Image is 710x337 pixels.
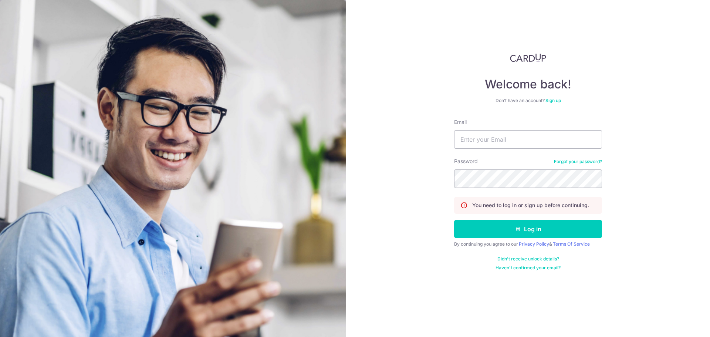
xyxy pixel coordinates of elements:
h4: Welcome back! [454,77,602,92]
input: Enter your Email [454,130,602,149]
a: Forgot your password? [554,159,602,165]
p: You need to log in or sign up before continuing. [472,202,589,209]
a: Didn't receive unlock details? [497,256,559,262]
a: Privacy Policy [519,241,549,247]
label: Password [454,158,478,165]
div: By continuing you agree to our & [454,241,602,247]
label: Email [454,118,467,126]
a: Haven't confirmed your email? [496,265,561,271]
div: Don’t have an account? [454,98,602,104]
button: Log in [454,220,602,238]
img: CardUp Logo [510,53,546,62]
a: Terms Of Service [553,241,590,247]
a: Sign up [545,98,561,103]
